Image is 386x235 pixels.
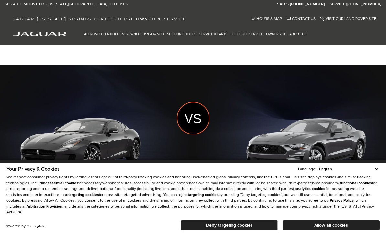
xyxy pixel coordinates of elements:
button: Allow all cookies [283,220,380,230]
a: Service & Parts [198,28,229,40]
a: Privacy Policy [330,198,354,203]
span: Sales [277,2,289,6]
img: 2019 Ford Mustang [240,102,371,189]
p: We respect consumer privacy rights by letting visitors opt out of third-party tracking cookies an... [6,175,380,215]
select: Language Select [317,166,380,172]
img: 2019 Jaguar F-TYPE [15,102,146,189]
strong: Arbitration Provision [27,204,62,209]
img: Jaguar [13,32,66,36]
a: 565 Automotive Dr • [US_STATE][GEOGRAPHIC_DATA], CO 80905 [5,2,128,7]
a: Contact Us [287,16,316,21]
a: Hours & Map [251,16,282,21]
strong: targeting cookies [68,192,99,197]
div: Language: [298,167,316,171]
a: jaguar [13,31,66,36]
a: About Us [288,28,308,40]
a: Ownership [264,28,288,40]
div: Powered by [5,224,45,228]
span: Jaguar [US_STATE] Springs Certified Pre-Owned & Service [13,16,186,21]
strong: functional cookies [340,181,372,186]
span: vs [184,112,201,126]
nav: Main Navigation [82,28,308,40]
a: [PHONE_NUMBER] [290,2,325,7]
a: ComplyAuto [27,224,45,228]
a: Visit Our Land Rover Site [320,16,376,21]
strong: analytics cookies [295,187,325,191]
strong: targeting cookies [188,192,219,197]
a: Schedule Service [229,28,264,40]
a: Pre-Owned [142,28,166,40]
strong: essential cookies [48,181,78,186]
a: Approved Certified Pre-Owned [82,28,142,40]
a: Shopping Tools [166,28,198,40]
a: [PHONE_NUMBER] [346,2,381,7]
span: Your Privacy & Cookies [6,166,60,172]
span: Service [330,2,345,6]
button: Deny targeting cookies [181,220,278,230]
a: Jaguar [US_STATE] Springs Certified Pre-Owned & Service [10,16,189,21]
